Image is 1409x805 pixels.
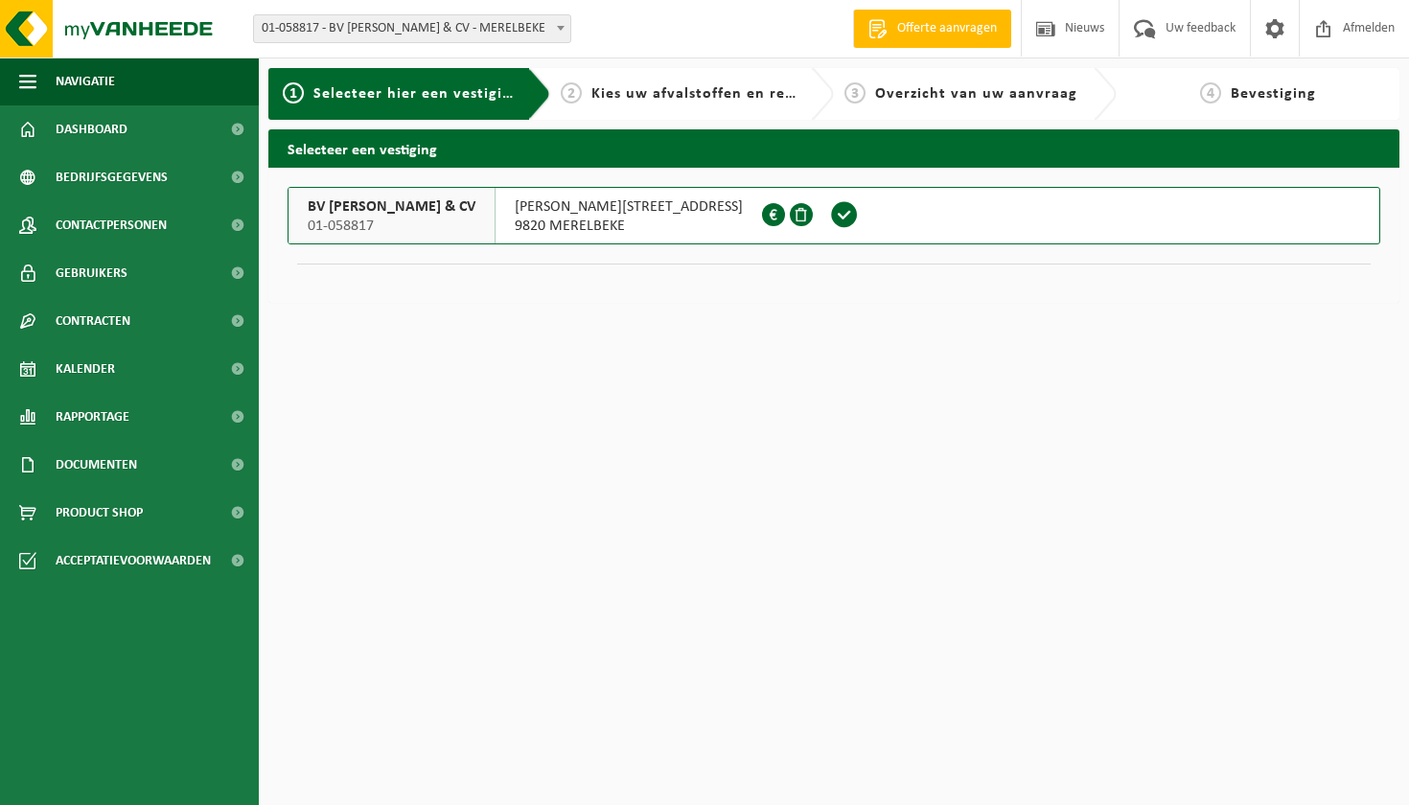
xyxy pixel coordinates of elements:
span: Bedrijfsgegevens [56,153,168,201]
span: Gebruikers [56,249,127,297]
span: 2 [561,82,582,103]
h2: Selecteer een vestiging [268,129,1399,167]
span: Navigatie [56,57,115,105]
span: 3 [844,82,866,103]
a: Offerte aanvragen [853,10,1011,48]
span: [PERSON_NAME][STREET_ADDRESS] [515,197,743,217]
span: 01-058817 - BV MARC SANITAIR & CV - MERELBEKE [253,14,571,43]
span: Rapportage [56,393,129,441]
span: Kalender [56,345,115,393]
span: 1 [283,82,304,103]
span: Contactpersonen [56,201,167,249]
span: Product Shop [56,489,143,537]
span: Overzicht van uw aanvraag [875,86,1077,102]
span: Kies uw afvalstoffen en recipiënten [591,86,855,102]
span: Offerte aanvragen [892,19,1002,38]
span: Acceptatievoorwaarden [56,537,211,585]
span: 4 [1200,82,1221,103]
span: 01-058817 [308,217,475,236]
span: Selecteer hier een vestiging [313,86,520,102]
span: Dashboard [56,105,127,153]
span: 01-058817 - BV MARC SANITAIR & CV - MERELBEKE [254,15,570,42]
span: BV [PERSON_NAME] & CV [308,197,475,217]
span: Contracten [56,297,130,345]
button: BV [PERSON_NAME] & CV 01-058817 [PERSON_NAME][STREET_ADDRESS]9820 MERELBEKE [288,187,1380,244]
span: Bevestiging [1231,86,1316,102]
span: 9820 MERELBEKE [515,217,743,236]
span: Documenten [56,441,137,489]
